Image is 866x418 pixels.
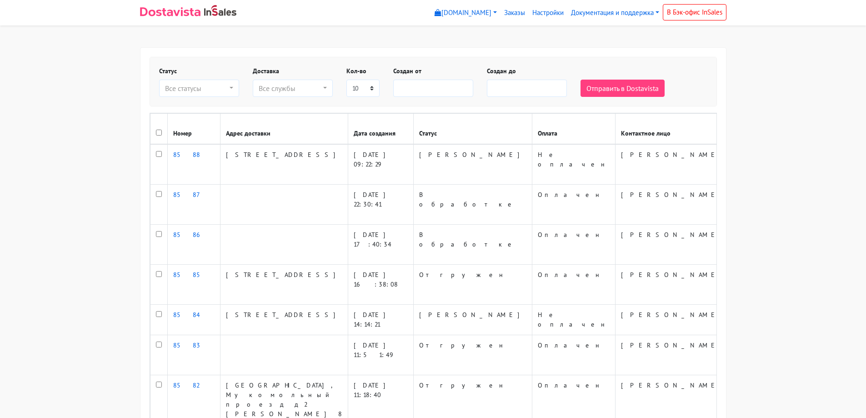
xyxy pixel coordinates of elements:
[220,144,348,185] td: [STREET_ADDRESS]
[431,4,501,22] a: [DOMAIN_NAME]
[173,271,212,279] a: 8585
[173,381,199,389] a: 8582
[413,225,532,265] td: В обработке
[615,144,734,185] td: [PERSON_NAME]
[348,114,413,145] th: Дата создания
[413,144,532,185] td: [PERSON_NAME]
[663,4,726,20] a: В Бэк-офис InSales
[220,265,348,305] td: [STREET_ADDRESS]
[348,185,413,225] td: [DATE] 22:30:41
[173,191,208,199] a: 8587
[532,144,615,185] td: Не оплачен
[615,185,734,225] td: [PERSON_NAME]
[173,311,200,319] a: 8584
[532,305,615,335] td: Не оплачен
[501,4,529,22] a: Заказы
[413,185,532,225] td: В обработке
[159,66,177,76] label: Статус
[346,66,366,76] label: Кол-во
[259,83,321,94] div: Все службы
[167,114,220,145] th: Номер
[173,231,215,239] a: 8586
[348,265,413,305] td: [DATE] 16:38:08
[204,5,237,16] img: InSales
[413,335,532,375] td: Отгружен
[532,335,615,375] td: Оплачен
[348,144,413,185] td: [DATE] 09:22:29
[165,83,228,94] div: Все статусы
[413,265,532,305] td: Отгружен
[615,265,734,305] td: [PERSON_NAME]
[220,114,348,145] th: Адрес доставки
[615,335,734,375] td: [PERSON_NAME]
[615,305,734,335] td: [PERSON_NAME]
[532,185,615,225] td: Оплачен
[581,80,665,97] button: Отправить в Dostavista
[253,80,333,97] button: Все службы
[615,225,734,265] td: [PERSON_NAME]
[532,225,615,265] td: Оплачен
[348,335,413,375] td: [DATE] 11:51:49
[487,66,516,76] label: Создан до
[173,151,200,159] a: 8588
[532,265,615,305] td: Оплачен
[140,7,200,16] img: Dostavista - срочная курьерская служба доставки
[532,114,615,145] th: Оплата
[615,114,734,145] th: Контактное лицо
[413,114,532,145] th: Статус
[413,305,532,335] td: [PERSON_NAME]
[348,305,413,335] td: [DATE] 14:14:21
[159,80,239,97] button: Все статусы
[253,66,279,76] label: Доставка
[567,4,663,22] a: Документация и поддержка
[393,66,421,76] label: Создан от
[173,341,200,349] a: 8583
[220,305,348,335] td: [STREET_ADDRESS]
[529,4,567,22] a: Настройки
[348,225,413,265] td: [DATE] 17:40:34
